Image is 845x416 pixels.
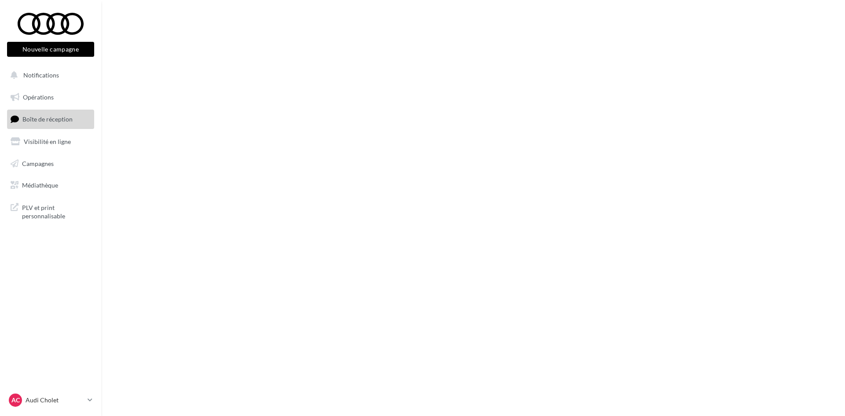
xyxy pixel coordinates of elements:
[22,202,91,221] span: PLV et print personnalisable
[5,88,96,107] a: Opérations
[23,93,54,101] span: Opérations
[5,155,96,173] a: Campagnes
[5,133,96,151] a: Visibilité en ligne
[26,396,84,405] p: Audi Cholet
[22,181,58,189] span: Médiathèque
[22,159,54,167] span: Campagnes
[5,176,96,195] a: Médiathèque
[23,71,59,79] span: Notifications
[11,396,20,405] span: AC
[5,198,96,224] a: PLV et print personnalisable
[24,138,71,145] span: Visibilité en ligne
[5,66,92,85] button: Notifications
[22,115,73,123] span: Boîte de réception
[7,392,94,409] a: AC Audi Cholet
[5,110,96,129] a: Boîte de réception
[7,42,94,57] button: Nouvelle campagne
